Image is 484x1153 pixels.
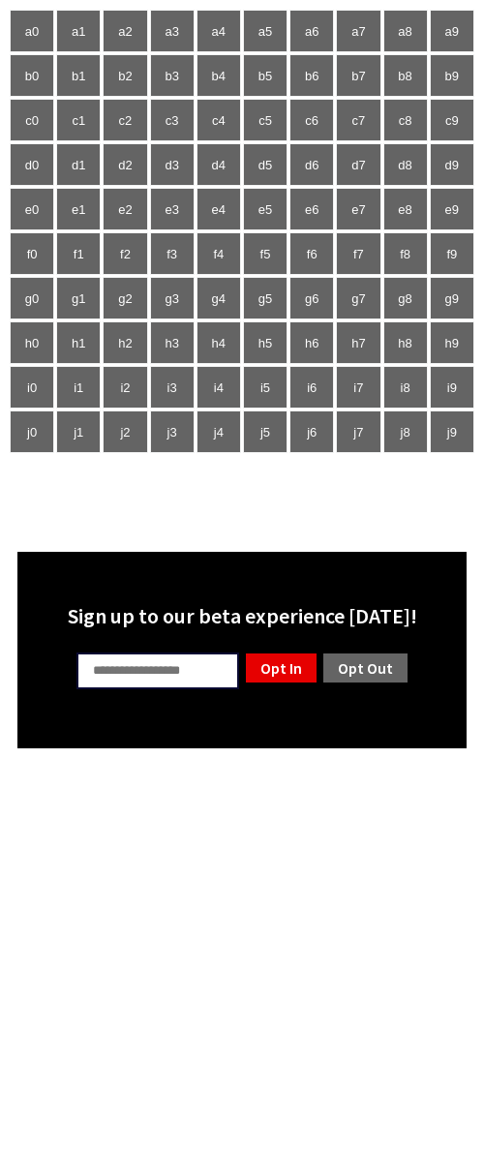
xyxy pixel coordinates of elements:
td: e3 [150,188,195,230]
td: d7 [336,143,380,186]
td: c3 [150,99,195,141]
td: e6 [289,188,334,230]
td: i7 [336,366,380,409]
td: h6 [289,321,334,364]
td: b2 [103,54,147,97]
td: b0 [10,54,54,97]
td: e5 [243,188,287,230]
td: g8 [383,277,428,319]
td: c6 [289,99,334,141]
td: j8 [383,410,428,453]
td: g3 [150,277,195,319]
td: d3 [150,143,195,186]
td: h2 [103,321,147,364]
td: a0 [10,10,54,52]
td: a3 [150,10,195,52]
td: j4 [197,410,241,453]
td: j5 [243,410,287,453]
td: f0 [10,232,54,275]
td: g1 [56,277,101,319]
td: i4 [197,366,241,409]
td: a4 [197,10,241,52]
td: e1 [56,188,101,230]
td: b9 [430,54,474,97]
td: c4 [197,99,241,141]
td: f7 [336,232,380,275]
td: j6 [289,410,334,453]
td: f5 [243,232,287,275]
td: g0 [10,277,54,319]
td: h5 [243,321,287,364]
td: d4 [197,143,241,186]
td: e4 [197,188,241,230]
td: f3 [150,232,195,275]
td: e9 [430,188,474,230]
td: i9 [430,366,474,409]
td: g7 [336,277,380,319]
td: j2 [103,410,147,453]
td: h4 [197,321,241,364]
td: i6 [289,366,334,409]
td: g4 [197,277,241,319]
td: b3 [150,54,195,97]
td: h0 [10,321,54,364]
td: d2 [103,143,147,186]
td: a2 [103,10,147,52]
td: e7 [336,188,380,230]
td: g5 [243,277,287,319]
td: i8 [383,366,428,409]
td: c5 [243,99,287,141]
td: c0 [10,99,54,141]
td: h7 [336,321,380,364]
td: g2 [103,277,147,319]
td: i0 [10,366,54,409]
td: i2 [103,366,147,409]
td: b4 [197,54,241,97]
td: f8 [383,232,428,275]
td: d8 [383,143,428,186]
td: d5 [243,143,287,186]
td: j7 [336,410,380,453]
td: e2 [103,188,147,230]
td: f4 [197,232,241,275]
td: a9 [430,10,474,52]
td: e8 [383,188,428,230]
td: h3 [150,321,195,364]
td: c7 [336,99,380,141]
td: f6 [289,232,334,275]
td: a1 [56,10,101,52]
td: d1 [56,143,101,186]
td: i3 [150,366,195,409]
td: j0 [10,410,54,453]
td: c9 [430,99,474,141]
td: d6 [289,143,334,186]
td: h8 [383,321,428,364]
td: i1 [56,366,101,409]
td: f2 [103,232,147,275]
td: c1 [56,99,101,141]
td: b1 [56,54,101,97]
td: a8 [383,10,428,52]
td: c8 [383,99,428,141]
td: c2 [103,99,147,141]
td: i5 [243,366,287,409]
td: j1 [56,410,101,453]
td: h1 [56,321,101,364]
a: Opt Out [321,652,409,684]
td: b6 [289,54,334,97]
td: f9 [430,232,474,275]
td: g9 [430,277,474,319]
td: d0 [10,143,54,186]
div: Sign up to our beta experience [DATE]! [29,602,455,629]
td: e0 [10,188,54,230]
td: j3 [150,410,195,453]
td: a5 [243,10,287,52]
td: f1 [56,232,101,275]
td: a6 [289,10,334,52]
td: g6 [289,277,334,319]
td: b7 [336,54,380,97]
a: Opt In [244,652,318,684]
td: a7 [336,10,380,52]
td: b8 [383,54,428,97]
td: d9 [430,143,474,186]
